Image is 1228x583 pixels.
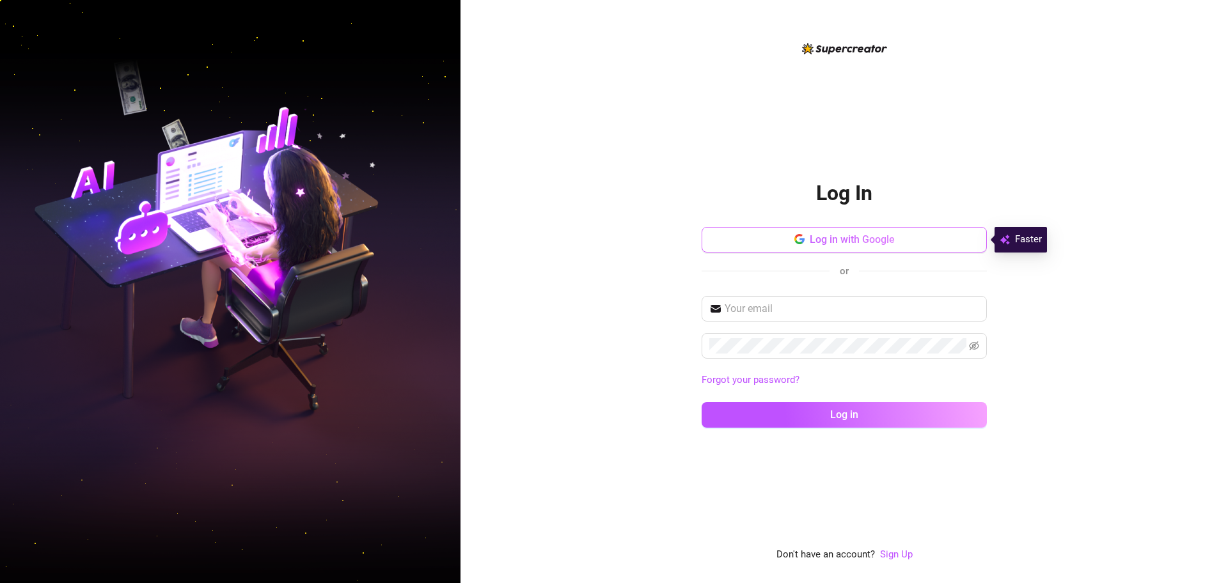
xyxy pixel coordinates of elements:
span: Log in [830,408,858,421]
a: Forgot your password? [702,374,799,385]
span: Log in with Google [810,233,895,245]
input: Your email [725,301,979,316]
a: Sign Up [880,548,913,560]
span: Faster [1015,232,1042,247]
span: or [840,265,849,277]
img: svg%3e [1000,232,1010,247]
a: Forgot your password? [702,373,987,388]
span: eye-invisible [969,341,979,351]
span: Don't have an account? [776,547,875,563]
button: Log in with Google [702,227,987,253]
h2: Log In [816,180,872,206]
img: logo-BBDzfeDw.svg [802,43,887,54]
a: Sign Up [880,547,913,563]
button: Log in [702,402,987,428]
